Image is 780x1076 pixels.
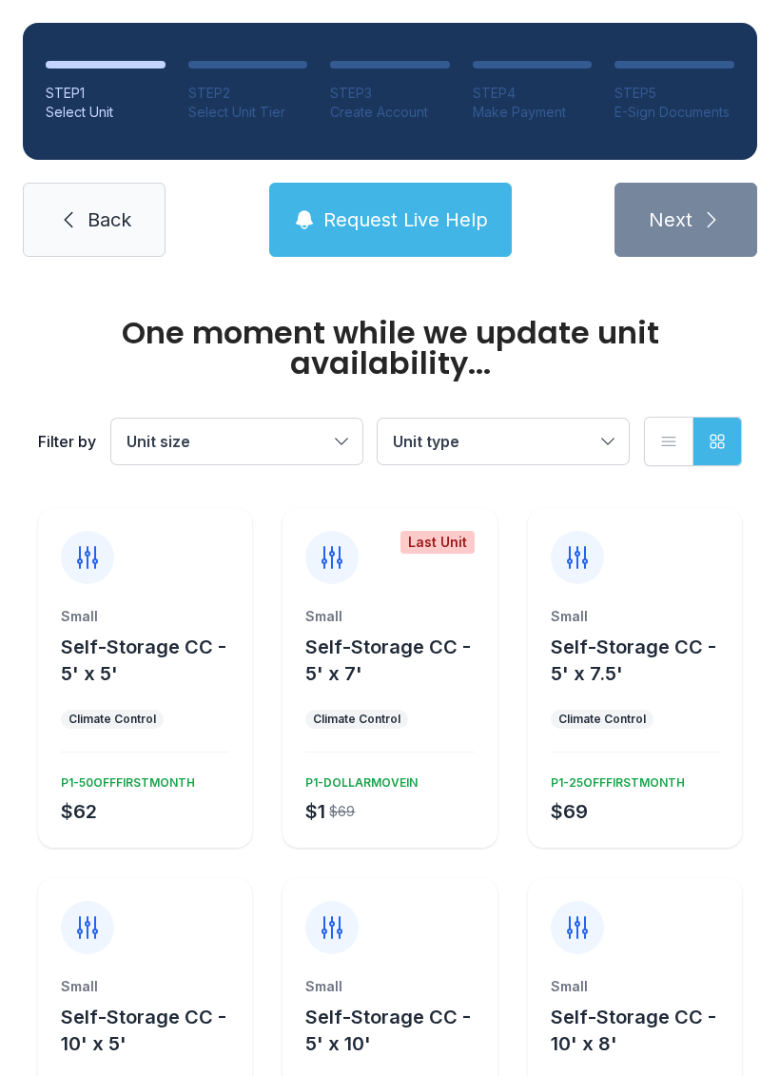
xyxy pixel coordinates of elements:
div: P1-50OFFFIRSTMONTH [53,768,195,791]
div: $69 [329,802,355,821]
div: Climate Control [68,712,156,727]
div: Climate Control [558,712,646,727]
div: $1 [305,798,325,825]
span: Self-Storage CC - 5' x 7' [305,636,471,685]
button: Self-Storage CC - 10' x 8' [551,1004,734,1057]
div: STEP 1 [46,84,166,103]
span: Self-Storage CC - 5' x 7.5' [551,636,716,685]
div: Create Account [330,103,450,122]
div: Small [305,607,474,626]
span: Self-Storage CC - 10' x 8' [551,1006,716,1055]
button: Self-Storage CC - 5' x 7.5' [551,634,734,687]
div: STEP 4 [473,84,593,103]
div: P1-25OFFFIRSTMONTH [543,768,685,791]
span: Self-Storage CC - 5' x 10' [305,1006,471,1055]
div: Small [61,977,229,996]
div: Small [61,607,229,626]
button: Unit size [111,419,362,464]
div: Make Payment [473,103,593,122]
button: Unit type [378,419,629,464]
div: STEP 5 [614,84,734,103]
span: Unit size [127,432,190,451]
div: $69 [551,798,588,825]
div: Select Unit Tier [188,103,308,122]
div: Filter by [38,430,96,453]
button: Self-Storage CC - 5' x 5' [61,634,244,687]
span: Self-Storage CC - 5' x 5' [61,636,226,685]
div: P1-DOLLARMOVEIN [298,768,418,791]
button: Self-Storage CC - 5' x 10' [305,1004,489,1057]
div: $62 [61,798,97,825]
div: E-Sign Documents [614,103,734,122]
div: Last Unit [400,531,475,554]
span: Next [649,206,692,233]
div: STEP 2 [188,84,308,103]
div: One moment while we update unit availability... [38,318,742,379]
div: Select Unit [46,103,166,122]
div: Small [305,977,474,996]
span: Request Live Help [323,206,488,233]
button: Self-Storage CC - 5' x 7' [305,634,489,687]
div: Small [551,607,719,626]
span: Back [88,206,131,233]
div: STEP 3 [330,84,450,103]
div: Climate Control [313,712,400,727]
span: Unit type [393,432,459,451]
div: Small [551,977,719,996]
button: Self-Storage CC - 10' x 5' [61,1004,244,1057]
span: Self-Storage CC - 10' x 5' [61,1006,226,1055]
